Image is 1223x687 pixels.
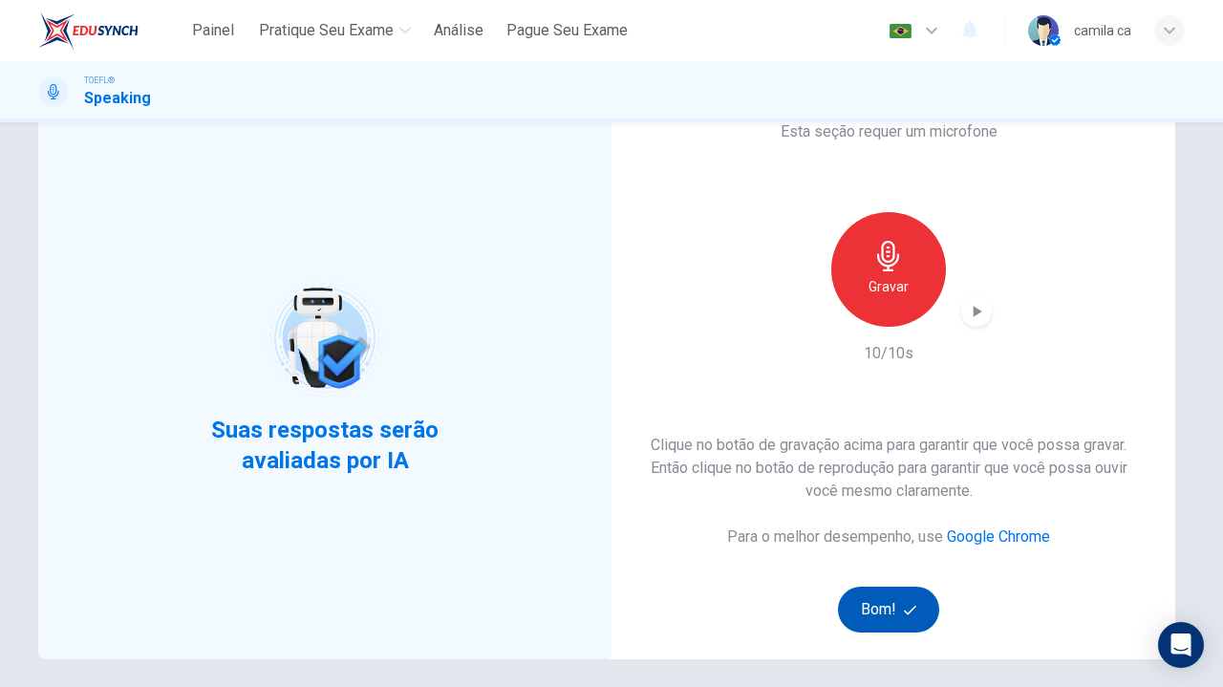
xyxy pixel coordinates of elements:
[192,19,234,42] span: Painel
[633,434,1145,503] h6: Clique no botão de gravação acima para garantir que você possa gravar. Então clique no botão de r...
[838,587,940,633] button: Bom!
[499,13,635,48] button: Pague Seu Exame
[869,275,909,298] h6: Gravar
[506,19,628,42] span: Pague Seu Exame
[1158,622,1204,668] div: Open Intercom Messenger
[947,527,1050,546] a: Google Chrome
[182,13,244,48] button: Painel
[1074,19,1131,42] div: camila ca
[889,24,912,38] img: pt
[727,526,1050,548] h6: Para o melhor desempenho, use
[434,19,483,42] span: Análise
[84,74,115,87] span: TOEFL®
[259,19,394,42] span: Pratique seu exame
[264,277,385,398] img: robot icon
[38,11,139,50] img: EduSynch logo
[781,120,998,143] h6: Esta seção requer um microfone
[426,13,491,48] button: Análise
[209,415,441,476] span: Suas respostas serão avaliadas por IA
[1028,15,1059,46] img: Profile picture
[864,342,913,365] h6: 10/10s
[38,11,182,50] a: EduSynch logo
[831,212,946,327] button: Gravar
[251,13,418,48] button: Pratique seu exame
[84,87,151,110] h1: Speaking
